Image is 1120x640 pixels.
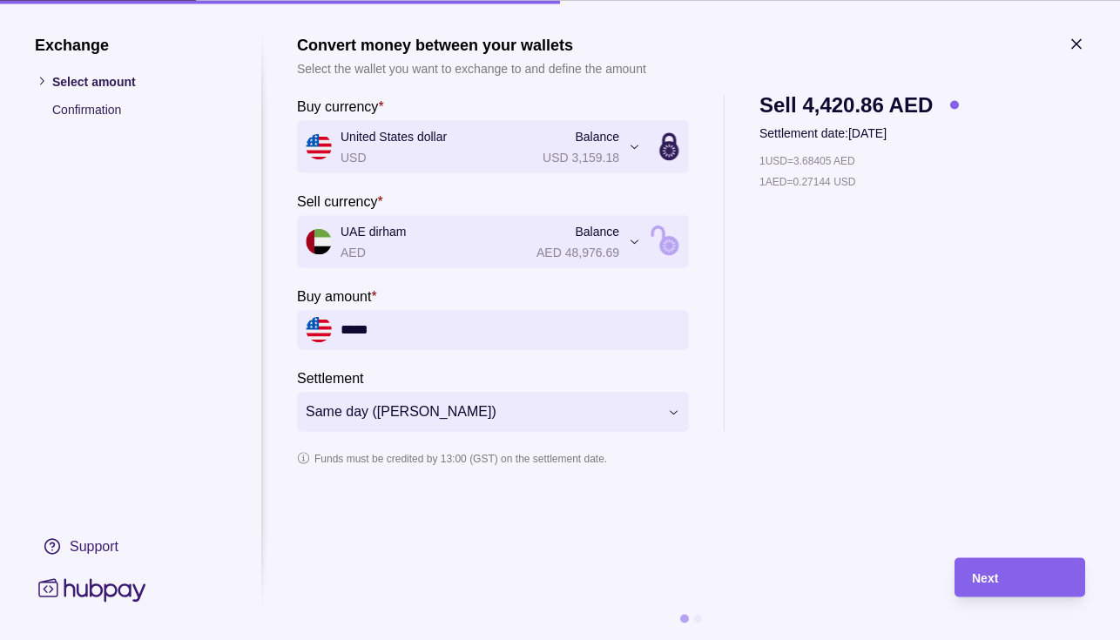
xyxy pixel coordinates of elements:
span: Next [972,571,998,585]
p: Funds must be credited by 13:00 (GST) on the settlement date. [314,448,607,468]
p: Buy currency [297,98,378,113]
img: us [306,317,332,343]
label: Buy currency [297,95,384,116]
p: Confirmation [52,99,226,118]
label: Buy amount [297,285,377,306]
h1: Exchange [35,35,226,54]
p: Sell currency [297,193,377,208]
p: 1 USD = 3.68405 AED [759,151,855,170]
input: amount [341,310,680,349]
p: Settlement [297,370,363,385]
a: Support [35,528,226,564]
p: Buy amount [297,288,371,303]
h1: Convert money between your wallets [297,35,646,54]
p: 1 AED = 0.27144 USD [759,172,855,191]
span: Sell 4,420.86 AED [759,95,933,114]
p: Select amount [52,71,226,91]
p: Settlement date: [DATE] [759,123,959,142]
p: Select the wallet you want to exchange to and define the amount [297,58,646,77]
label: Sell currency [297,190,383,211]
div: Support [70,536,118,556]
button: Next [955,557,1085,596]
label: Settlement [297,367,363,387]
